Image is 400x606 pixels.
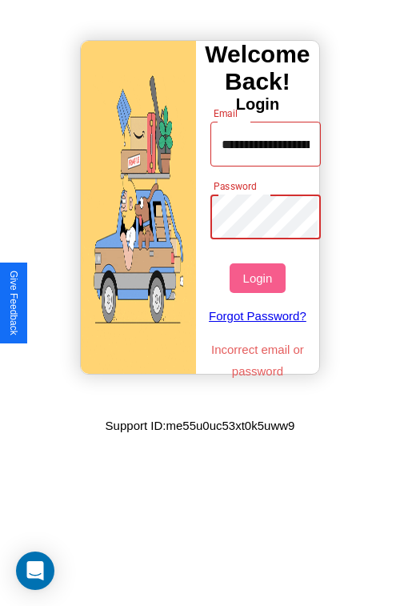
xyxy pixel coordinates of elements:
h3: Welcome Back! [196,41,319,95]
h4: Login [196,95,319,114]
p: Support ID: me55u0uc53xt0k5uww9 [106,415,295,436]
img: gif [81,41,196,374]
a: Forgot Password? [202,293,314,339]
label: Password [214,179,256,193]
button: Login [230,263,285,293]
div: Give Feedback [8,271,19,335]
div: Open Intercom Messenger [16,552,54,590]
p: Incorrect email or password [202,339,314,382]
label: Email [214,106,238,120]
